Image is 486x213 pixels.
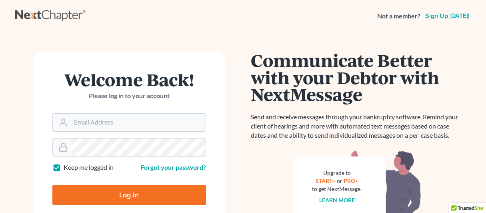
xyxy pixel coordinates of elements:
input: Email Address [71,114,206,131]
input: Log In [52,185,206,205]
label: Keep me logged in [64,163,114,172]
h1: Welcome Back! [52,71,206,88]
a: Sign up [DATE]! [424,13,471,19]
a: START+ [316,177,336,184]
p: Please log in to your account [52,91,206,100]
div: to get NextMessage. [312,185,362,193]
a: PRO+ [344,177,358,184]
div: Upgrade to [312,169,362,177]
a: Forgot your password? [141,163,206,171]
p: Send and receive messages through your bankruptcy software. Remind your client of hearings and mo... [251,113,463,140]
strong: Not a member? [377,12,420,21]
a: Learn more [319,197,355,203]
h1: Communicate Better with your Debtor with NextMessage [251,52,463,103]
span: or [337,177,342,184]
